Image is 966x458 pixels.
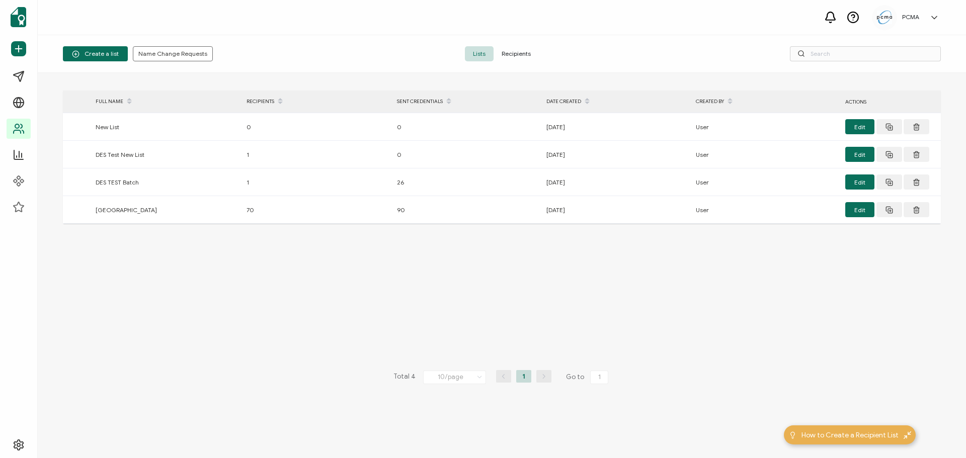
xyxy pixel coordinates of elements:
div: DES Test New List [91,149,242,160]
li: 1 [516,370,531,383]
button: Edit [845,202,874,217]
div: 0 [242,121,392,133]
div: 70 [242,204,392,216]
span: Lists [465,46,494,61]
div: [DATE] [541,149,691,160]
span: Recipients [494,46,539,61]
input: Select [423,371,486,384]
div: [DATE] [541,121,691,133]
button: Edit [845,147,874,162]
div: DES TEST Batch [91,176,242,188]
span: Total 4 [393,370,416,384]
div: 90 [392,204,541,216]
div: 0 [392,149,541,160]
div: CREATED BY [691,93,840,110]
button: Create a list [63,46,128,61]
div: 1 [242,176,392,188]
div: [DATE] [541,176,691,188]
div: DATE CREATED [541,93,691,110]
div: 26 [392,176,541,188]
button: Edit [845,119,874,134]
div: FULL NAME [91,93,242,110]
div: New List [91,121,242,133]
div: User [691,204,840,216]
img: 5c892e8a-a8c9-4ab0-b501-e22bba25706e.jpg [877,11,892,24]
div: SENT CREDENTIALS [392,93,541,110]
div: RECIPIENTS [242,93,392,110]
div: [DATE] [541,204,691,216]
div: ACTIONS [840,96,941,108]
div: User [691,121,840,133]
span: How to Create a Recipient List [801,430,899,440]
span: Name Change Requests [138,51,207,57]
h5: PCMA [902,14,919,21]
div: User [691,149,840,160]
input: Search [790,46,941,61]
span: Create a list [72,50,119,58]
div: User [691,176,840,188]
div: 1 [242,149,392,160]
div: [GEOGRAPHIC_DATA] [91,204,242,216]
img: minimize-icon.svg [904,431,911,439]
span: Go to [566,370,610,384]
div: 0 [392,121,541,133]
iframe: Chat Widget [916,410,966,458]
button: Edit [845,174,874,190]
img: sertifier-logomark-colored.svg [11,7,26,27]
button: Name Change Requests [133,46,213,61]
